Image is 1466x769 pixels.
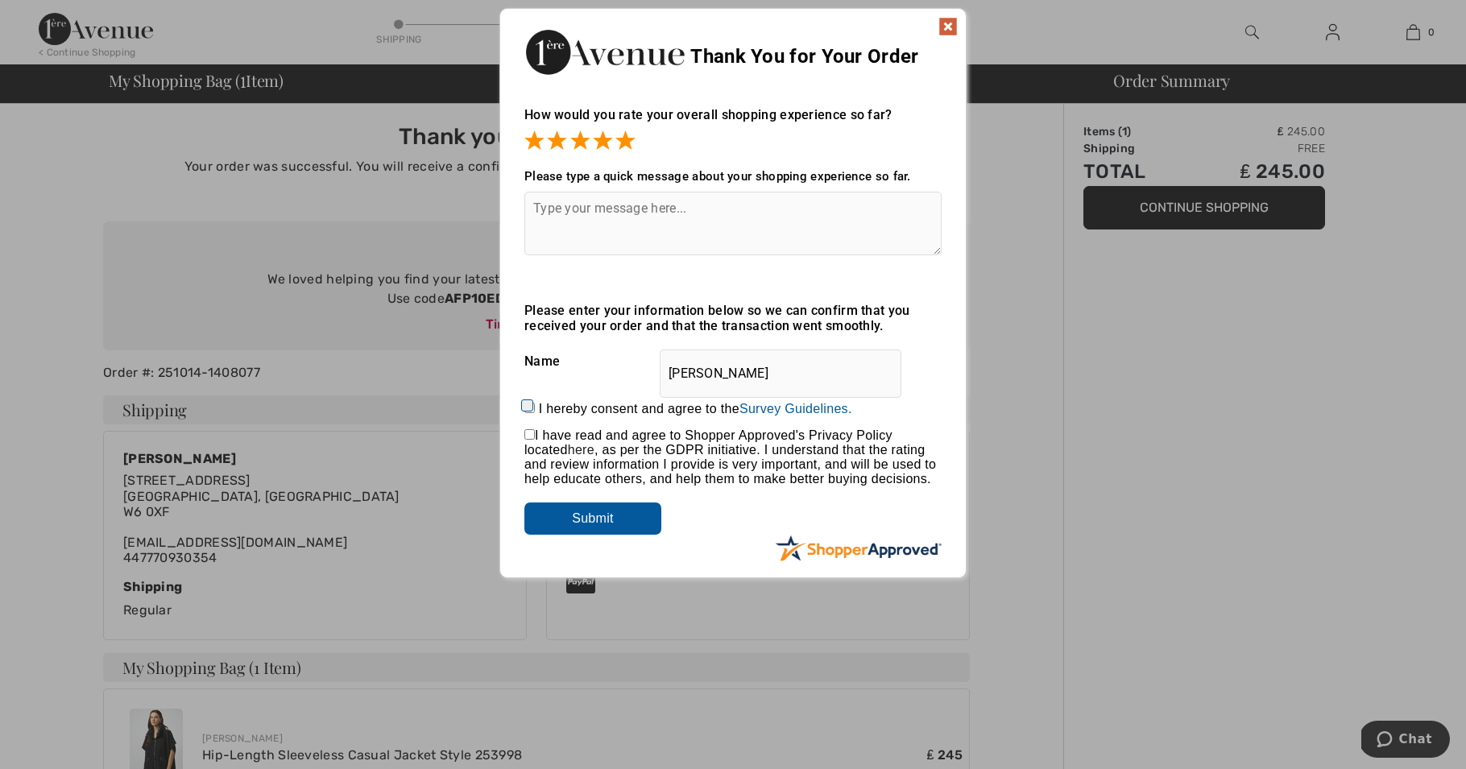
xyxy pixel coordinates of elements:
a: here [568,443,594,457]
div: How would you rate your overall shopping experience so far? [524,91,942,153]
a: Survey Guidelines. [739,402,852,416]
div: Please type a quick message about your shopping experience so far. [524,169,942,184]
label: I hereby consent and agree to the [539,402,852,416]
div: Name [524,341,942,382]
img: Thank You for Your Order [524,25,685,79]
span: Thank You for Your Order [690,45,918,68]
span: I have read and agree to Shopper Approved's Privacy Policy located , as per the GDPR initiative. ... [524,428,936,486]
div: Please enter your information below so we can confirm that you received your order and that the t... [524,303,942,333]
input: Submit [524,502,661,535]
img: x [938,17,958,36]
span: Chat [38,11,71,26]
